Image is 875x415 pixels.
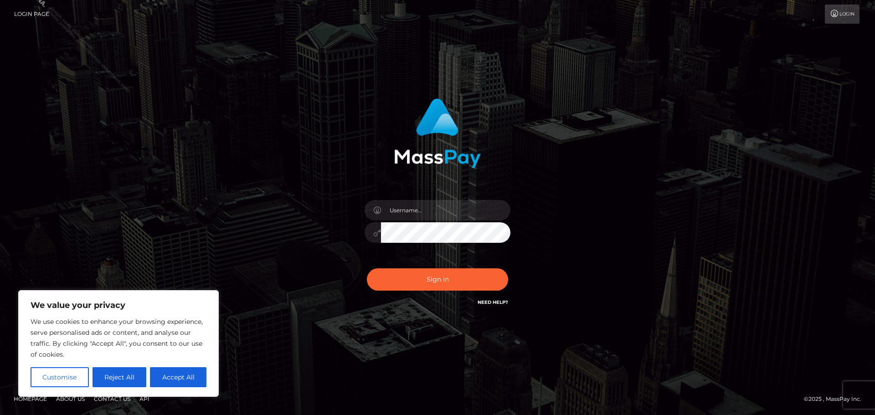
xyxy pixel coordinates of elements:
[90,392,134,406] a: Contact Us
[93,367,147,387] button: Reject All
[136,392,153,406] a: API
[478,299,508,305] a: Need Help?
[150,367,206,387] button: Accept All
[394,98,481,168] img: MassPay Login
[14,5,49,24] a: Login Page
[18,290,219,397] div: We value your privacy
[825,5,860,24] a: Login
[381,200,510,220] input: Username...
[31,316,206,360] p: We use cookies to enhance your browsing experience, serve personalised ads or content, and analys...
[804,394,868,404] div: © 2025 , MassPay Inc.
[31,300,206,311] p: We value your privacy
[52,392,88,406] a: About Us
[10,392,51,406] a: Homepage
[367,268,508,291] button: Sign in
[31,367,89,387] button: Customise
